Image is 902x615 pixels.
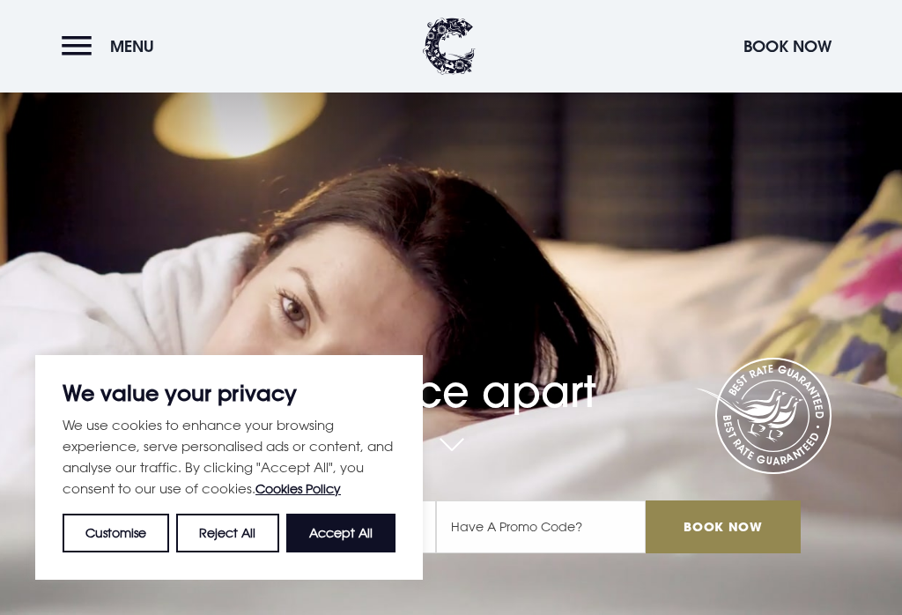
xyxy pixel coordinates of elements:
[35,355,423,580] div: We value your privacy
[646,500,801,553] input: Book Now
[110,36,154,56] span: Menu
[735,27,840,65] button: Book Now
[63,414,396,500] p: We use cookies to enhance your browsing experience, serve personalised ads or content, and analys...
[255,481,341,496] a: Cookies Policy
[62,27,163,65] button: Menu
[423,18,476,75] img: Clandeboye Lodge
[63,382,396,404] p: We value your privacy
[101,330,801,418] h1: A place apart
[286,514,396,552] button: Accept All
[176,514,278,552] button: Reject All
[436,500,646,553] input: Have A Promo Code?
[63,514,169,552] button: Customise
